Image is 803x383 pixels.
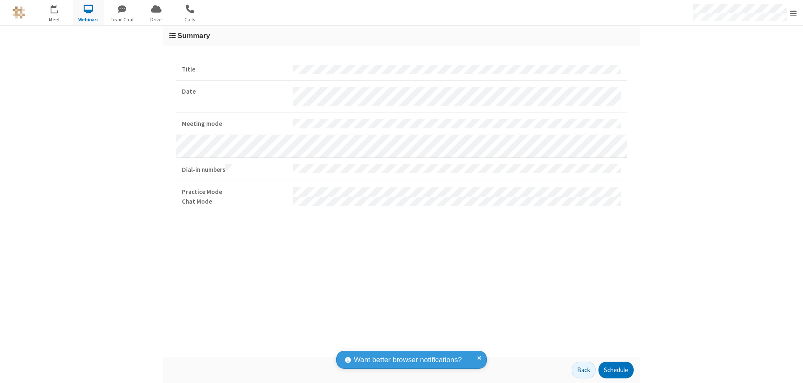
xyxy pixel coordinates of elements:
span: Meet [39,16,70,23]
span: Webinars [73,16,104,23]
span: Team Chat [107,16,138,23]
span: Calls [174,16,206,23]
div: 5 [56,5,62,11]
strong: Chat Mode [182,197,287,207]
strong: Date [182,87,287,97]
img: QA Selenium DO NOT DELETE OR CHANGE [13,6,25,19]
span: Drive [141,16,172,23]
strong: Dial-in numbers [182,164,287,175]
span: Want better browser notifications? [354,355,462,365]
strong: Meeting mode [182,119,287,129]
span: Summary [177,31,210,40]
button: Back [572,362,596,378]
strong: Practice Mode [182,187,287,197]
button: Schedule [598,362,634,378]
strong: Title [182,65,287,74]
